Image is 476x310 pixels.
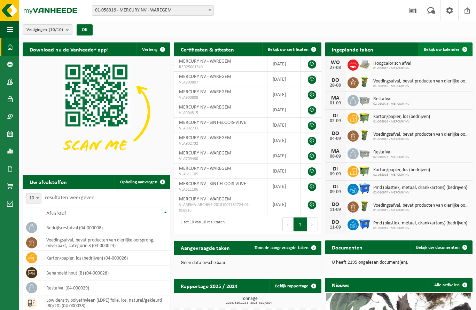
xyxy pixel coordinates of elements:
[328,190,342,194] div: 09-09
[373,203,469,208] span: Voedingsafval, bevat producten van dierlijke oorsprong, onverpakt, categorie 3
[328,166,342,172] div: DI
[359,200,370,212] img: WB-0060-HPE-GN-50
[179,80,262,85] span: VLA900807
[179,141,262,146] span: VLA902732
[26,25,63,35] span: Vestigingen
[328,149,342,154] div: MA
[373,221,467,226] span: Pmd (plastiek, metaal, drankkartons) (bedrijven)
[373,96,409,102] span: Restafval
[373,132,469,137] span: Voedingsafval, bevat producten van dierlijke oorsprong, onverpakt, categorie 3
[373,61,411,66] span: Hoogcalorisch afval
[41,280,170,295] td: restafval (04-000029)
[328,225,342,230] div: 11-09
[359,129,370,141] img: WB-0060-HPE-GN-50
[267,164,301,179] td: [DATE]
[373,79,469,84] span: Voedingsafval, bevat producten van dierlijke oorsprong, onverpakt, categorie 3
[46,211,66,216] span: Afvalstof
[267,179,301,194] td: [DATE]
[373,185,467,191] span: Pmd (plastiek, metaal, drankkartons) (bedrijven)
[325,278,356,292] h2: Nieuws
[23,42,116,56] h2: Download nu de Vanheede+ app!
[373,102,409,106] span: 02-010973 - MERCURY NV
[177,217,225,232] div: 1 tot 10 van 10 resultaten
[270,279,321,293] a: Bekijk rapportage
[328,154,342,159] div: 08-09
[179,74,231,79] span: MERCURY NV - WAREGEM
[41,251,170,265] td: karton/papier, los (bedrijven) (04-000026)
[359,183,370,194] img: WB-1100-HPE-BE-01
[179,95,262,101] span: VLA900808
[41,220,170,235] td: bedrijfsrestafval (04-000008)
[373,173,430,177] span: 01-058916 - MERCURY NV
[328,78,342,83] div: DO
[359,94,370,106] img: WB-2500-GAL-GY-01
[267,194,301,215] td: [DATE]
[177,296,321,305] h3: Tonnage
[142,47,157,52] span: Verberg
[249,241,321,255] a: Toon de aangevraagde taken
[373,191,467,195] span: 02-010974 - MERCURY NV
[49,27,63,32] count: (10/10)
[179,187,262,192] span: VLA611106
[373,137,469,142] span: 01-058916 - MERCURY NV
[328,101,342,106] div: 01-09
[373,226,467,230] span: 01-058916 - MERCURY NV
[45,195,94,200] label: resultaten weergeven
[424,47,460,52] span: Bekijk uw kalender
[174,42,241,56] h2: Certificaten & attesten
[267,56,301,72] td: [DATE]
[179,126,262,131] span: VLA902733
[179,135,231,141] span: MERCURY NV - WAREGEM
[92,5,214,16] span: 01-058916 - MERCURY NV - WAREGEM
[23,56,170,167] img: Download de VHEPlus App
[23,175,74,189] h2: Uw afvalstoffen
[418,42,472,56] a: Bekijk uw kalender
[268,47,309,52] span: Bekijk uw certificaten
[328,83,342,88] div: 28-08
[359,147,370,159] img: WB-2500-GAL-GY-01
[328,220,342,225] div: DO
[26,193,41,203] span: 10
[136,42,170,56] button: Verberg
[120,180,157,184] span: Ophaling aanvragen
[179,156,262,162] span: VLA709430
[267,148,301,164] td: [DATE]
[373,120,430,124] span: 01-058916 - MERCURY NV
[373,114,430,120] span: Karton/papier, los (bedrijven)
[332,260,466,265] p: U heeft 2195 ongelezen document(en).
[179,105,231,110] span: MERCURY NV - WAREGEM
[179,202,262,213] span: VLAREMA-ARCHIVE-20131007164724-01-058916
[411,240,472,254] a: Bekijk uw documenten
[179,181,246,186] span: MERCURY NV - SINT-ELOOIS-VIJVE
[373,167,430,173] span: Karton/papier, los (bedrijven)
[294,217,307,231] button: 1
[328,119,342,124] div: 02-09
[41,265,170,280] td: behandeld hout (B) (04-000028)
[267,133,301,148] td: [DATE]
[179,89,231,95] span: MERCURY NV - WAREGEM
[179,172,262,177] span: VLA611105
[359,58,370,70] img: LP-PA-00000-WDN-11
[328,136,342,141] div: 04-09
[373,155,409,159] span: 02-010973 - MERCURY NV
[179,110,262,116] span: VLA904315
[177,301,321,305] span: 2024: 585,122 t - 2025: 310,089 t
[328,202,342,207] div: DO
[307,217,318,231] button: Next
[328,207,342,212] div: 11-09
[179,120,246,125] span: MERCURY NV - SINT-ELOOIS-VIJVE
[328,113,342,119] div: DI
[267,102,301,118] td: [DATE]
[115,175,170,189] a: Ophaling aanvragen
[328,95,342,101] div: MA
[179,64,262,70] span: RED25001540
[26,193,41,204] span: 10
[359,112,370,124] img: WB-1100-HPE-GN-50
[325,42,380,56] h2: Ingeplande taken
[77,24,93,35] button: OK
[416,245,460,250] span: Bekijk uw documenten
[92,6,213,15] span: 01-058916 - MERCURY NV - WAREGEM
[429,278,472,292] a: Alle artikelen
[179,151,231,156] span: MERCURY NV - WAREGEM
[373,84,469,88] span: 01-058916 - MERCURY NV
